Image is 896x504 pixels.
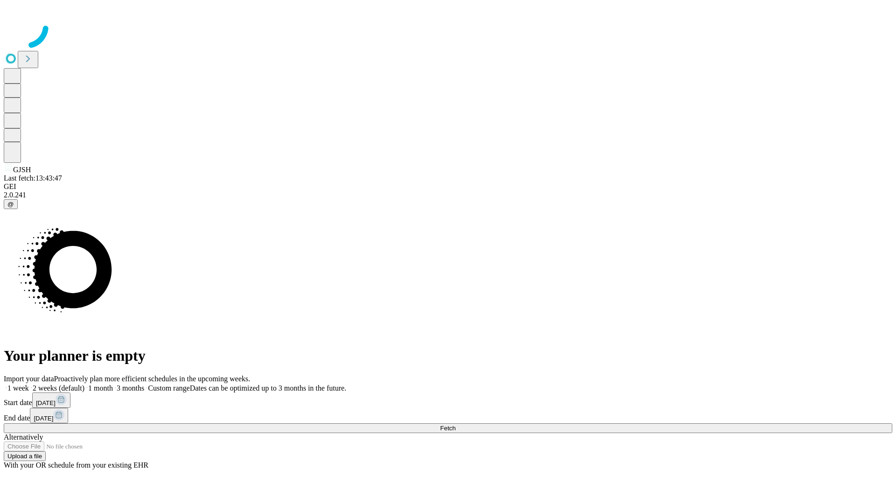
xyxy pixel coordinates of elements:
[88,384,113,392] span: 1 month
[33,384,84,392] span: 2 weeks (default)
[13,166,31,174] span: GJSH
[4,375,54,383] span: Import your data
[4,408,892,423] div: End date
[30,408,68,423] button: [DATE]
[54,375,250,383] span: Proactively plan more efficient schedules in the upcoming weeks.
[36,399,56,406] span: [DATE]
[32,392,70,408] button: [DATE]
[4,347,892,364] h1: Your planner is empty
[7,384,29,392] span: 1 week
[148,384,189,392] span: Custom range
[4,199,18,209] button: @
[7,201,14,208] span: @
[4,451,46,461] button: Upload a file
[117,384,144,392] span: 3 months
[4,191,892,199] div: 2.0.241
[4,461,148,469] span: With your OR schedule from your existing EHR
[440,425,455,432] span: Fetch
[190,384,346,392] span: Dates can be optimized up to 3 months in the future.
[4,392,892,408] div: Start date
[4,182,892,191] div: GEI
[34,415,53,422] span: [DATE]
[4,423,892,433] button: Fetch
[4,433,43,441] span: Alternatively
[4,174,62,182] span: Last fetch: 13:43:47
